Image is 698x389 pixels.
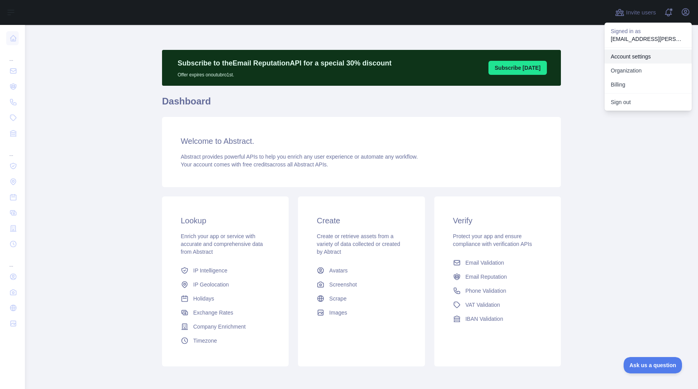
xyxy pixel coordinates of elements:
[465,287,506,295] span: Phone Validation
[329,295,346,302] span: Scrape
[453,233,532,247] span: Protect your app and ensure compliance with verification APIs
[193,281,229,288] span: IP Geolocation
[193,337,217,345] span: Timezone
[465,315,503,323] span: IBAN Validation
[178,306,273,320] a: Exchange Rates
[488,61,547,75] button: Subscribe [DATE]
[178,320,273,334] a: Company Enrichment
[243,161,270,168] span: free credits
[181,161,328,168] span: Your account comes with across all Abstract APIs.
[6,142,19,157] div: ...
[6,253,19,268] div: ...
[329,267,347,274] span: Avatars
[450,270,545,284] a: Email Reputation
[193,267,227,274] span: IP Intelligence
[605,64,692,78] a: Organization
[450,312,545,326] a: IBAN Validation
[181,154,418,160] span: Abstract provides powerful APIs to help you enrich any user experience or automate any workflow.
[178,69,391,78] p: Offer expires on outubro 1st.
[465,301,500,309] span: VAT Validation
[317,215,406,226] h3: Create
[450,284,545,298] a: Phone Validation
[181,233,263,255] span: Enrich your app or service with accurate and comprehensive data from Abstract
[605,78,692,92] button: Billing
[329,309,347,317] span: Images
[453,215,542,226] h3: Verify
[314,278,409,292] a: Screenshot
[613,6,657,19] button: Invite users
[611,35,686,43] p: [EMAIL_ADDRESS][PERSON_NAME][DOMAIN_NAME]
[450,298,545,312] a: VAT Validation
[314,263,409,278] a: Avatars
[178,334,273,348] a: Timezone
[605,50,692,64] a: Account settings
[193,295,214,302] span: Holidays
[178,58,391,69] p: Subscribe to the Email Reputation API for a special 30 % discount
[450,256,545,270] a: Email Validation
[178,292,273,306] a: Holidays
[314,306,409,320] a: Images
[611,27,686,35] p: Signed in as
[181,215,270,226] h3: Lookup
[624,357,682,373] iframe: Toggle Customer Support
[605,95,692,109] button: Sign out
[626,8,656,17] span: Invite users
[6,47,19,62] div: ...
[193,309,233,317] span: Exchange Rates
[178,278,273,292] a: IP Geolocation
[162,95,561,114] h1: Dashboard
[181,136,542,147] h3: Welcome to Abstract.
[193,323,246,331] span: Company Enrichment
[178,263,273,278] a: IP Intelligence
[314,292,409,306] a: Scrape
[465,273,507,281] span: Email Reputation
[317,233,400,255] span: Create or retrieve assets from a variety of data collected or created by Abtract
[329,281,357,288] span: Screenshot
[465,259,504,267] span: Email Validation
